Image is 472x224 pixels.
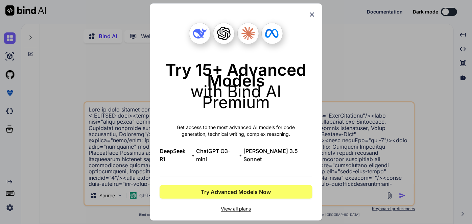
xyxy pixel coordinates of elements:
[191,81,282,112] span: with Bind AI Premium
[160,147,190,163] span: DeepSeek R1
[244,147,312,163] span: [PERSON_NAME] 3.5 Sonnet
[239,151,242,159] span: •
[193,27,207,40] img: Deepseek
[160,185,312,199] button: Try Advanced Models Now
[160,205,312,212] span: View all plans
[192,151,195,159] span: •
[160,124,312,138] p: Get access to the most advanced AI models for code generation, technical writing, complex reasoning.
[196,147,238,163] span: ChatGPT O3-mini
[201,188,271,196] span: Try Advanced Models Now
[160,65,312,108] h1: Try 15+ Advanced Models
